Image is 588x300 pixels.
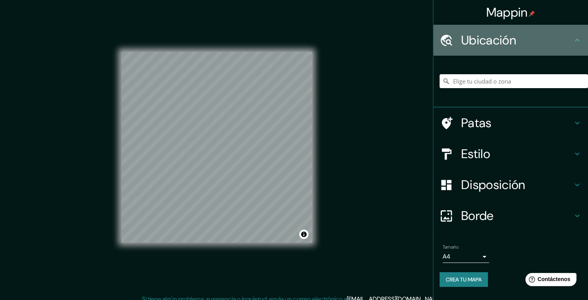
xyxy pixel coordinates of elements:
div: Patas [433,107,588,138]
font: Crea tu mapa [446,276,482,283]
iframe: Lanzador de widgets de ayuda [519,270,579,291]
font: Patas [461,115,492,131]
div: A4 [443,251,489,263]
font: Estilo [461,146,490,162]
div: Borde [433,200,588,231]
img: pin-icon.png [529,10,535,17]
font: Mappin [486,4,528,20]
font: A4 [443,252,450,261]
button: Crea tu mapa [440,272,488,287]
font: Borde [461,208,494,224]
font: Ubicación [461,32,516,48]
font: Disposición [461,177,525,193]
div: Disposición [433,169,588,200]
input: Elige tu ciudad o zona [440,74,588,88]
div: Ubicación [433,25,588,56]
button: Activar o desactivar atribución [299,230,308,239]
div: Estilo [433,138,588,169]
canvas: Mapa [121,52,312,243]
font: Tamaño [443,244,458,250]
